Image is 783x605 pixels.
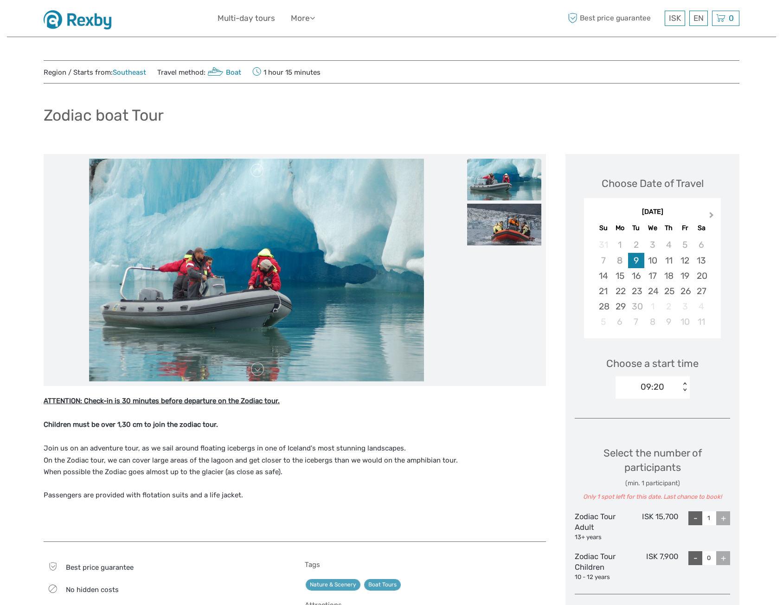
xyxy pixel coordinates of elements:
div: Mo [612,222,628,234]
div: + [716,551,730,565]
div: Choose Thursday, September 18th, 2025 [661,268,677,283]
div: Choose Tuesday, October 7th, 2025 [628,314,644,329]
div: Not available Wednesday, October 1st, 2025 [644,299,661,314]
div: Select the number of participants [575,446,730,502]
div: Not available Sunday, October 5th, 2025 [595,314,611,329]
div: Choose Thursday, October 9th, 2025 [661,314,677,329]
div: Not available Tuesday, September 2nd, 2025 [628,237,644,252]
p: Join us on an adventure tour, as we sail around floating icebergs in one of Iceland's most stunni... [44,395,546,478]
div: Not available Monday, September 8th, 2025 [612,253,628,268]
a: Nature & Scenery [306,579,360,591]
div: Choose Saturday, September 13th, 2025 [693,253,709,268]
div: Choose Wednesday, September 10th, 2025 [644,253,661,268]
div: Choose Tuesday, September 9th, 2025 [628,253,644,268]
div: Choose Friday, September 19th, 2025 [677,268,693,283]
div: Not available Tuesday, September 30th, 2025 [628,299,644,314]
div: Choose Friday, September 12th, 2025 [677,253,693,268]
div: Choose Sunday, September 21st, 2025 [595,283,611,299]
div: Choose Monday, September 15th, 2025 [612,268,628,283]
a: Multi-day tours [218,12,275,25]
div: 10 - 12 years [575,573,627,582]
span: Travel method: [157,65,241,78]
div: (min. 1 participant) [575,479,730,488]
img: 739e5174ab984a939e9b1c5e546fb42d_slider_thumbnail.jpg [467,159,541,200]
img: 22583a90ae0f43bc9950ba1d03e894c2_slider_thumbnail.jpeg [467,204,541,245]
div: Choose Date of Travel [602,176,704,191]
a: Boat [205,68,241,77]
div: Not available Sunday, September 7th, 2025 [595,253,611,268]
div: Th [661,222,677,234]
div: EN [689,11,708,26]
div: [DATE] [584,207,721,217]
a: More [291,12,315,25]
div: ISK 7,900 [627,551,679,582]
div: Not available Saturday, September 6th, 2025 [693,237,709,252]
div: Choose Tuesday, September 16th, 2025 [628,268,644,283]
div: Choose Saturday, October 11th, 2025 [693,314,709,329]
div: - [688,511,702,525]
div: Not available Monday, September 1st, 2025 [612,237,628,252]
div: ISK 15,700 [627,511,679,542]
div: Not available Thursday, September 4th, 2025 [661,237,677,252]
div: Choose Friday, October 10th, 2025 [677,314,693,329]
div: Choose Monday, September 29th, 2025 [612,299,628,314]
div: Choose Wednesday, September 24th, 2025 [644,283,661,299]
span: ISK [669,13,681,23]
div: Zodiac Tour Adult [575,511,627,542]
a: Southeast [113,68,146,77]
div: Only 1 spot left for this date. Last chance to book! [575,493,730,502]
div: - [688,551,702,565]
div: < > [680,382,688,392]
span: Choose a start time [606,356,699,371]
div: Choose Thursday, September 25th, 2025 [661,283,677,299]
h1: Zodiac boat Tour [44,106,164,125]
div: Choose Saturday, September 20th, 2025 [693,268,709,283]
div: + [716,511,730,525]
span: Best price guarantee [66,563,134,572]
p: Passengers are provided with flotation suits and a life jacket. [44,489,546,502]
div: Choose Tuesday, September 23rd, 2025 [628,283,644,299]
div: Choose Friday, September 26th, 2025 [677,283,693,299]
div: Not available Thursday, October 2nd, 2025 [661,299,677,314]
div: Not available Friday, September 5th, 2025 [677,237,693,252]
div: Tu [628,222,644,234]
span: 1 hour 15 minutes [252,65,321,78]
div: Su [595,222,611,234]
div: Choose Thursday, September 11th, 2025 [661,253,677,268]
strong: Children must be over 1,30 cm to join the zodiac tour. [44,420,218,429]
div: month 2025-09 [587,237,718,329]
div: 13+ years [575,533,627,542]
div: Zodiac Tour Children [575,551,627,582]
div: Fr [677,222,693,234]
span: 0 [727,13,735,23]
div: Choose Sunday, September 14th, 2025 [595,268,611,283]
div: Choose Sunday, September 28th, 2025 [595,299,611,314]
span: Region / Starts from: [44,68,146,77]
span: No hidden costs [66,586,119,594]
img: 1430-dd05a757-d8ed-48de-a814-6052a4ad6914_logo_small.jpg [44,7,118,30]
div: Choose Monday, September 22nd, 2025 [612,283,628,299]
div: 09:20 [641,381,664,393]
div: Choose Wednesday, October 8th, 2025 [644,314,661,329]
div: Choose Monday, October 6th, 2025 [612,314,628,329]
span: Best price guarantee [565,11,662,26]
a: Boat Tours [364,579,401,591]
div: Not available Sunday, August 31st, 2025 [595,237,611,252]
div: Not available Saturday, October 4th, 2025 [693,299,709,314]
div: Not available Wednesday, September 3rd, 2025 [644,237,661,252]
div: Choose Saturday, September 27th, 2025 [693,283,709,299]
div: Sa [693,222,709,234]
div: Not available Friday, October 3rd, 2025 [677,299,693,314]
strong: ATTENTION: Check-in is 30 minutes before departure on the Zodiac tour. [44,397,280,405]
div: We [644,222,661,234]
div: Choose Wednesday, September 17th, 2025 [644,268,661,283]
img: 739e5174ab984a939e9b1c5e546fb42d_main_slider.jpg [89,159,424,381]
button: Next Month [705,210,720,225]
h5: Tags [305,560,546,569]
